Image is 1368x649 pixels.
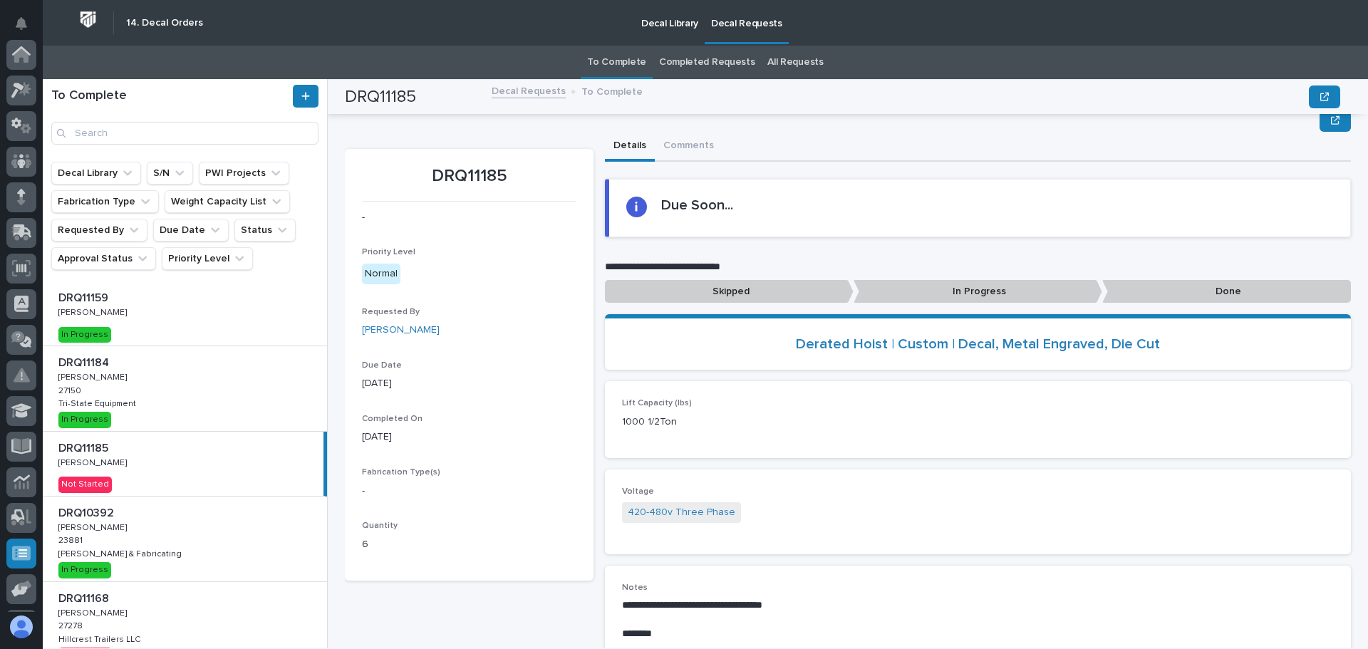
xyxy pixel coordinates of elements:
[767,46,823,79] a: All Requests
[661,197,733,214] h2: Due Soon...
[165,190,290,213] button: Weight Capacity List
[362,468,440,477] span: Fabrication Type(s)
[492,82,566,98] a: Decal Requests
[58,504,117,520] p: DRQ10392
[58,618,85,631] p: 27278
[362,415,423,423] span: Completed On
[58,477,112,492] div: Not Started
[153,219,229,242] button: Due Date
[58,439,111,455] p: DRQ11185
[18,17,36,40] div: Notifications
[58,327,111,343] div: In Progress
[587,46,646,79] a: To Complete
[199,162,289,185] button: PWI Projects
[581,83,643,98] p: To Complete
[43,497,327,582] a: DRQ10392DRQ10392 [PERSON_NAME][PERSON_NAME] 2388123881 [PERSON_NAME] & Fabricating[PERSON_NAME] &...
[628,505,735,520] a: 420-480v Three Phase
[162,247,253,270] button: Priority Level
[51,247,156,270] button: Approval Status
[58,383,84,396] p: 27150
[362,166,576,187] p: DRQ11185
[659,46,755,79] a: Completed Requests
[655,132,722,162] button: Comments
[362,308,420,316] span: Requested By
[51,190,159,213] button: Fabrication Type
[362,521,398,530] span: Quantity
[362,430,576,445] p: [DATE]
[622,583,648,592] span: Notes
[362,323,440,338] a: [PERSON_NAME]
[1102,280,1351,303] p: Done
[6,612,36,642] button: users-avatar
[58,546,185,559] p: [PERSON_NAME] & Fabricating
[58,455,130,468] p: [PERSON_NAME]
[6,9,36,38] button: Notifications
[622,399,692,407] span: Lift Capacity (lbs)
[58,412,111,427] div: In Progress
[362,264,400,284] div: Normal
[43,432,327,497] a: DRQ11185DRQ11185 [PERSON_NAME][PERSON_NAME] Not Started
[362,376,576,391] p: [DATE]
[362,361,402,370] span: Due Date
[58,589,112,606] p: DRQ11168
[43,281,327,346] a: DRQ11159DRQ11159 [PERSON_NAME][PERSON_NAME] In Progress
[58,289,111,305] p: DRQ11159
[622,487,654,496] span: Voltage
[796,336,1160,353] a: Derated Hoist | Custom | Decal, Metal Engraved, Die Cut
[605,132,655,162] button: Details
[362,484,576,499] p: -
[58,353,112,370] p: DRQ11184
[58,520,130,533] p: [PERSON_NAME]
[234,219,296,242] button: Status
[51,219,147,242] button: Requested By
[622,415,848,430] p: 1000 1/2Ton
[43,346,327,432] a: DRQ11184DRQ11184 [PERSON_NAME][PERSON_NAME] 2715027150 Tri-State EquipmentTri-State Equipment In ...
[605,280,854,303] p: Skipped
[58,533,85,546] p: 23881
[126,17,203,29] h2: 14. Decal Orders
[58,305,130,318] p: [PERSON_NAME]
[58,562,111,578] div: In Progress
[58,396,139,409] p: Tri-State Equipment
[51,122,318,145] input: Search
[362,210,576,225] p: -
[58,606,130,618] p: [PERSON_NAME]
[75,6,101,33] img: Workspace Logo
[51,162,141,185] button: Decal Library
[854,280,1102,303] p: In Progress
[362,537,576,552] p: 6
[147,162,193,185] button: S/N
[58,632,143,645] p: Hillcrest Trailers LLC
[362,248,415,256] span: Priority Level
[58,370,130,383] p: [PERSON_NAME]
[51,88,290,104] h1: To Complete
